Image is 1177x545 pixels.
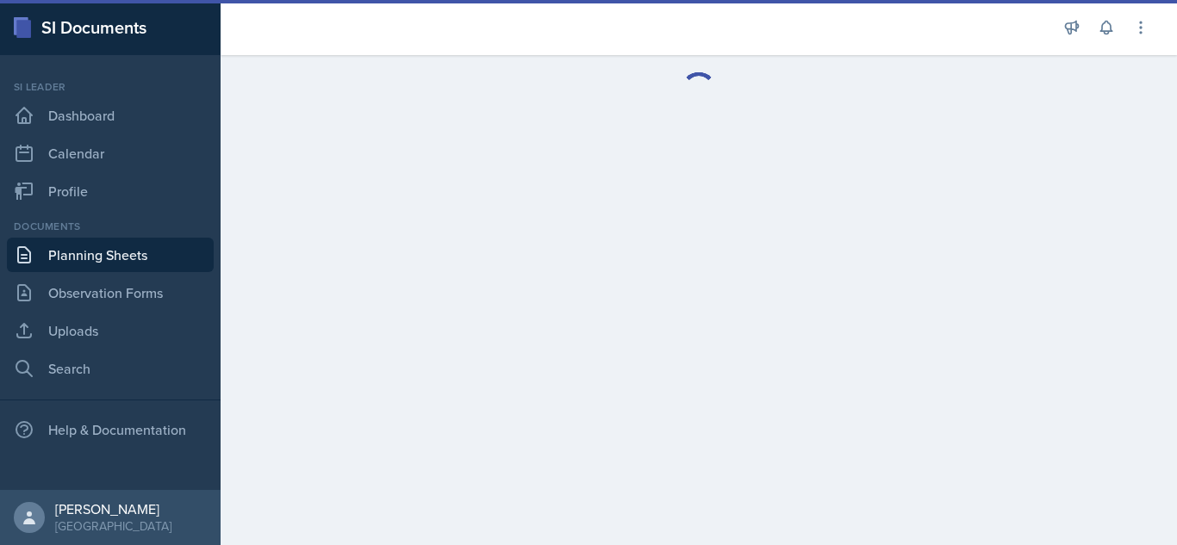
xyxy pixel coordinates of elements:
div: Help & Documentation [7,412,214,447]
a: Search [7,351,214,386]
a: Profile [7,174,214,208]
div: [GEOGRAPHIC_DATA] [55,517,171,535]
a: Dashboard [7,98,214,133]
div: [PERSON_NAME] [55,500,171,517]
a: Uploads [7,313,214,348]
a: Planning Sheets [7,238,214,272]
div: Si leader [7,79,214,95]
a: Observation Forms [7,276,214,310]
a: Calendar [7,136,214,170]
div: Documents [7,219,214,234]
